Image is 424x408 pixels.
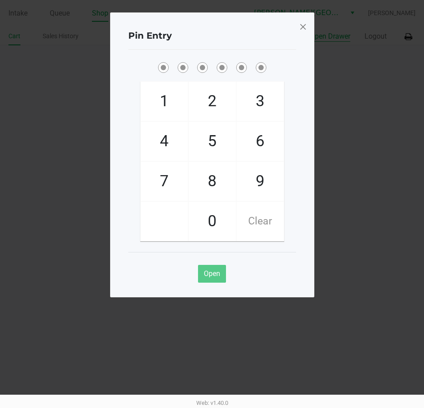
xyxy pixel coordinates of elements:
[141,162,188,201] span: 7
[189,122,236,161] span: 5
[237,122,284,161] span: 6
[237,82,284,121] span: 3
[128,29,172,42] h4: Pin Entry
[141,82,188,121] span: 1
[189,82,236,121] span: 2
[237,202,284,241] span: Clear
[237,162,284,201] span: 9
[189,202,236,241] span: 0
[141,122,188,161] span: 4
[189,162,236,201] span: 8
[196,400,228,406] span: Web: v1.40.0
